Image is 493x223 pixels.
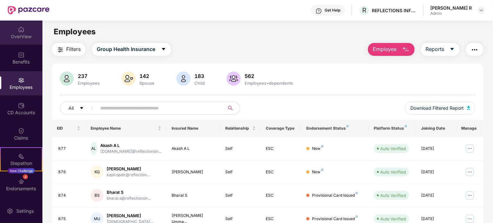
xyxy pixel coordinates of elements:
[91,126,157,131] span: Employee Name
[430,11,472,16] div: Admin
[380,169,406,175] div: Auto Verified
[14,208,36,214] div: Settings
[402,46,410,54] img: svg+xml;base64,PHN2ZyB4bWxucz0iaHR0cDovL3d3dy53My5vcmcvMjAwMC9zdmciIHhtbG5zOnhsaW5rPSJodHRwOi8vd3...
[107,166,150,172] div: [PERSON_NAME]
[54,27,96,36] span: Employees
[58,193,80,199] div: 874
[138,73,156,79] div: 142
[410,105,464,112] span: Download Filtered Report
[355,215,358,218] img: svg+xml;base64,PHN2ZyB4bWxucz0iaHR0cDovL3d3dy53My5vcmcvMjAwMC9zdmciIHdpZHRoPSI4IiBoZWlnaHQ9IjgiIH...
[107,189,151,195] div: Bharat S
[97,45,155,53] span: Group Health Insurance
[372,7,417,13] div: REFLECTIONS INFOSYSTEMS PRIVATE LIMITED
[224,106,237,111] span: search
[430,5,472,11] div: [PERSON_NAME] R
[226,169,256,175] div: Self
[60,102,99,115] button: Allcaret-down
[79,106,84,111] span: caret-down
[405,125,407,127] img: svg+xml;base64,PHN2ZyB4bWxucz0iaHR0cDovL3d3dy53My5vcmcvMjAwMC9zdmciIHdpZHRoPSI4IiBoZWlnaHQ9IjgiIH...
[362,6,366,14] span: R
[107,195,151,202] div: bharat.s@reflectionsin...
[266,216,296,222] div: ESC
[226,146,256,152] div: Self
[266,169,296,175] div: ESC
[465,167,475,177] img: manageButton
[58,146,80,152] div: 877
[57,126,76,131] span: EID
[243,73,294,79] div: 562
[479,8,484,13] img: svg+xml;base64,PHN2ZyBpZD0iRHJvcGRvd24tMzJ4MzIiIHhtbG5zPSJodHRwOi8vd3d3LnczLm9yZy8yMDAwL3N2ZyIgd2...
[18,178,24,185] img: svg+xml;base64,PHN2ZyBpZD0iRW5kb3JzZW1lbnRzIiB4bWxucz0iaHR0cDovL3d3dy53My5vcmcvMjAwMC9zdmciIHdpZH...
[405,102,475,115] button: Download Filtered Report
[227,72,241,86] img: svg+xml;base64,PHN2ZyB4bWxucz0iaHR0cDovL3d3dy53My5vcmcvMjAwMC9zdmciIHhtbG5zOnhsaW5rPSJodHRwOi8vd3...
[100,142,161,149] div: Akash A L
[18,128,24,134] img: svg+xml;base64,PHN2ZyBpZD0iQ2xhaW0iIHhtbG5zPSJodHRwOi8vd3d3LnczLm9yZy8yMDAwL3N2ZyIgd2lkdGg9IjIwIi...
[85,120,166,137] th: Employee Name
[18,52,24,58] img: svg+xml;base64,PHN2ZyBpZD0iQmVuZWZpdHMiIHhtbG5zPSJodHRwOi8vd3d3LnczLm9yZy8yMDAwL3N2ZyIgd2lkdGg9Ij...
[467,106,470,110] img: svg+xml;base64,PHN2ZyB4bWxucz0iaHR0cDovL3d3dy53My5vcmcvMjAwMC9zdmciIHhtbG5zOnhsaW5rPSJodHRwOi8vd3...
[374,126,411,131] div: Platform Status
[52,120,85,137] th: EID
[261,120,301,137] th: Coverage Type
[76,81,101,86] div: Employees
[346,125,349,127] img: svg+xml;base64,PHN2ZyB4bWxucz0iaHR0cDovL3d3dy53My5vcmcvMjAwMC9zdmciIHdpZHRoPSI4IiBoZWlnaHQ9IjgiIH...
[321,168,324,171] img: svg+xml;base64,PHN2ZyB4bWxucz0iaHR0cDovL3d3dy53My5vcmcvMjAwMC9zdmciIHdpZHRoPSI4IiBoZWlnaHQ9IjgiIH...
[312,216,358,222] div: Provisional Card Issued
[76,73,101,79] div: 237
[172,146,215,152] div: Akash A L
[193,73,206,79] div: 183
[100,149,161,155] div: [DOMAIN_NAME]@reflectionsin...
[421,193,451,199] div: [DATE]
[321,145,324,148] img: svg+xml;base64,PHN2ZyB4bWxucz0iaHR0cDovL3d3dy53My5vcmcvMjAwMC9zdmciIHdpZHRoPSI4IiBoZWlnaHQ9IjgiIH...
[18,26,24,33] img: svg+xml;base64,PHN2ZyBpZD0iSG9tZSIgeG1sbnM9Imh0dHA6Ly93d3cudzMub3JnLzIwMDAvc3ZnIiB3aWR0aD0iMjAiIG...
[312,193,358,199] div: Provisional Card Issued
[266,193,296,199] div: ESC
[465,190,475,201] img: manageButton
[312,146,324,152] div: New
[266,146,296,152] div: ESC
[306,126,363,131] div: Endorsement Status
[421,146,451,152] div: [DATE]
[60,72,74,86] img: svg+xml;base64,PHN2ZyB4bWxucz0iaHR0cDovL3d3dy53My5vcmcvMjAwMC9zdmciIHhtbG5zOnhsaW5rPSJodHRwOi8vd3...
[421,216,451,222] div: [DATE]
[465,143,475,154] img: manageButton
[325,8,340,13] div: Get Help
[243,81,294,86] div: Employees+dependents
[456,120,483,137] th: Manage
[8,6,49,14] img: New Pazcare Logo
[471,46,479,54] img: svg+xml;base64,PHN2ZyB4bWxucz0iaHR0cDovL3d3dy53My5vcmcvMjAwMC9zdmciIHdpZHRoPSIyNCIgaGVpZ2h0PSIyNC...
[380,192,406,199] div: Auto Verified
[18,77,24,83] img: svg+xml;base64,PHN2ZyBpZD0iRW1wbG95ZWVzIiB4bWxucz0iaHR0cDovL3d3dy53My5vcmcvMjAwMC9zdmciIHdpZHRoPS...
[220,120,261,137] th: Relationship
[91,189,103,202] div: BS
[58,169,80,175] div: 876
[18,102,24,109] img: svg+xml;base64,PHN2ZyBpZD0iQ0RfQWNjb3VudHMiIGRhdGEtbmFtZT0iQ0QgQWNjb3VudHMiIHhtbG5zPSJodHRwOi8vd3...
[380,145,406,152] div: Auto Verified
[107,172,150,178] div: kapil.qadir@reflection...
[138,81,156,86] div: Spouse
[52,43,85,56] button: Filters
[23,174,28,179] div: 4
[176,72,191,86] img: svg+xml;base64,PHN2ZyB4bWxucz0iaHR0cDovL3d3dy53My5vcmcvMjAwMC9zdmciIHhtbG5zOnhsaW5rPSJodHRwOi8vd3...
[380,216,406,222] div: Auto Verified
[107,213,153,219] div: [PERSON_NAME]
[226,126,251,131] span: Relationship
[226,193,256,199] div: Self
[8,168,35,173] div: New Challenge
[66,45,81,53] span: Filters
[224,102,240,115] button: search
[7,208,13,214] img: svg+xml;base64,PHN2ZyBpZD0iU2V0dGluZy0yMHgyMCIgeG1sbnM9Imh0dHA6Ly93d3cudzMub3JnLzIwMDAvc3ZnIiB3aW...
[193,81,206,86] div: Child
[92,43,171,56] button: Group Health Insurancecaret-down
[373,45,397,53] span: Employee
[421,43,460,56] button: Reportscaret-down
[226,216,256,222] div: Self
[58,216,80,222] div: 875
[426,45,444,53] span: Reports
[312,169,324,175] div: New
[421,169,451,175] div: [DATE]
[91,166,103,178] div: KQ
[172,169,215,175] div: [PERSON_NAME]
[68,105,74,112] span: All
[450,47,455,52] span: caret-down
